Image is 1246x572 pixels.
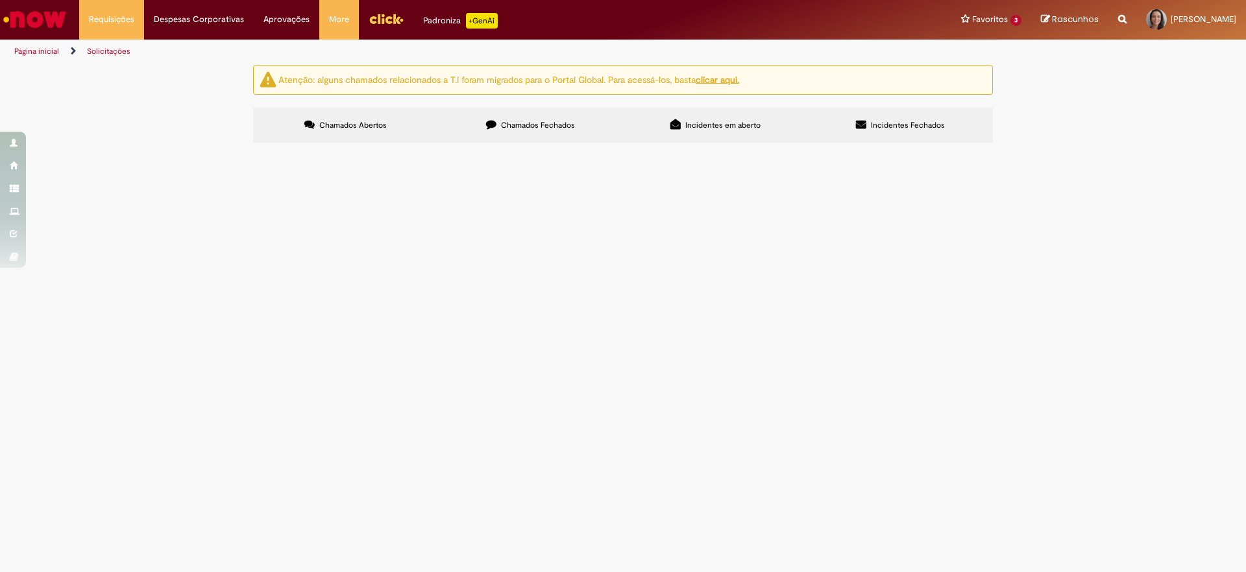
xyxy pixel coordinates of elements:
span: Requisições [89,13,134,26]
ul: Trilhas de página [10,40,821,64]
a: clicar aqui. [696,73,739,85]
span: Chamados Fechados [501,120,575,130]
span: Chamados Abertos [319,120,387,130]
a: Rascunhos [1041,14,1099,26]
span: Aprovações [263,13,310,26]
p: +GenAi [466,13,498,29]
span: [PERSON_NAME] [1171,14,1236,25]
span: Despesas Corporativas [154,13,244,26]
ng-bind-html: Atenção: alguns chamados relacionados a T.I foram migrados para o Portal Global. Para acessá-los,... [278,73,739,85]
span: Incidentes em aberto [685,120,761,130]
span: Rascunhos [1052,13,1099,25]
a: Página inicial [14,46,59,56]
a: Solicitações [87,46,130,56]
img: ServiceNow [1,6,68,32]
span: Incidentes Fechados [871,120,945,130]
span: More [329,13,349,26]
img: click_logo_yellow_360x200.png [369,9,404,29]
div: Padroniza [423,13,498,29]
span: Favoritos [972,13,1008,26]
span: 3 [1010,15,1021,26]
